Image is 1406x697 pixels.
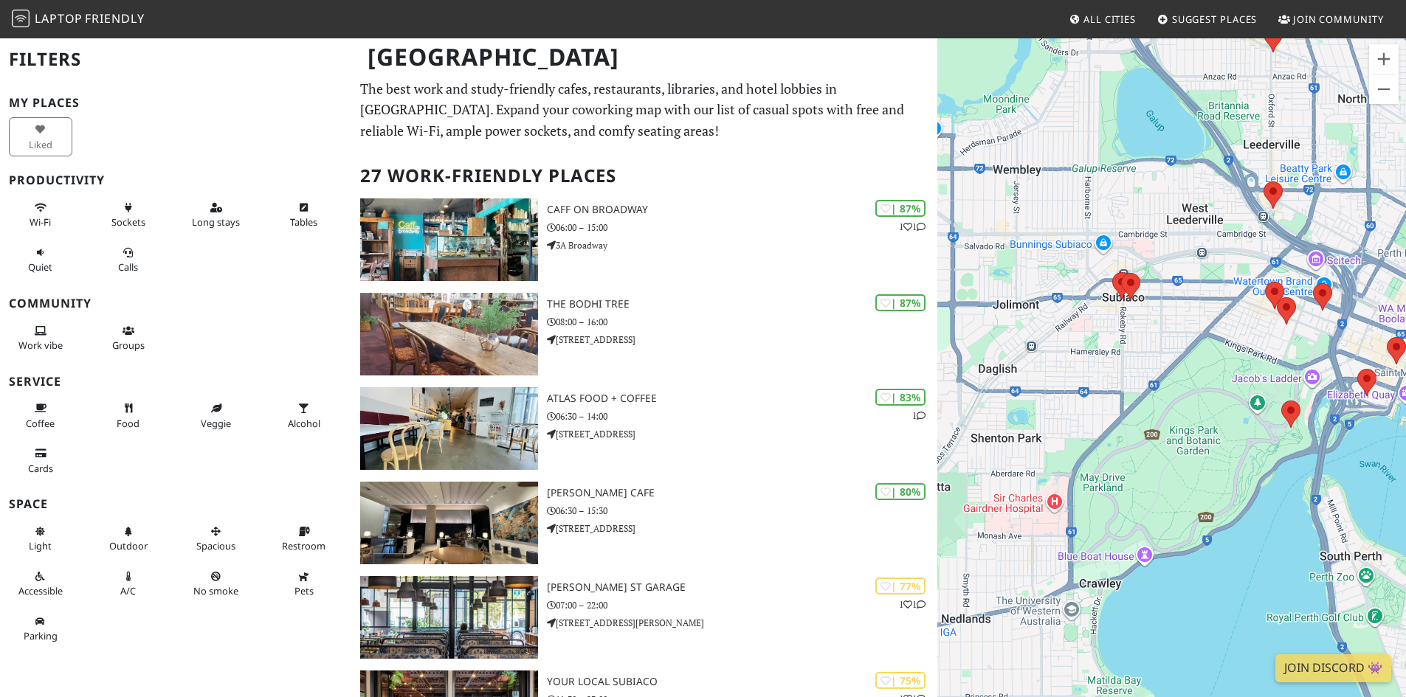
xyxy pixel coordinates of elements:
a: Caff on Broadway | 87% 11 Caff on Broadway 06:00 – 15:00 3A Broadway [351,198,937,281]
p: [STREET_ADDRESS] [547,521,937,535]
button: Groups [97,319,160,358]
img: Hemingway Cafe [360,482,538,564]
button: Accessible [9,564,72,603]
button: Wi-Fi [9,195,72,235]
img: Gordon St Garage [360,576,538,659]
h3: Productivity [9,173,342,187]
button: Zoom in [1369,44,1399,74]
p: 3A Broadway [547,238,937,252]
button: Restroom [272,519,336,558]
span: Credit cards [28,462,53,475]
button: Outdoor [97,519,160,558]
button: A/C [97,564,160,603]
button: Coffee [9,396,72,435]
span: Group tables [112,339,145,352]
button: Light [9,519,72,558]
span: Veggie [201,417,231,430]
button: Tables [272,195,336,235]
p: 08:00 – 16:00 [547,315,937,329]
div: | 87% [875,294,926,311]
span: Pet friendly [294,584,314,597]
p: The best work and study-friendly cafes, restaurants, libraries, and hotel lobbies in [GEOGRAPHIC_... [360,78,928,142]
button: Spacious [185,519,248,558]
h3: Your Local Subiaco [547,676,937,688]
span: Parking [24,629,58,642]
h3: Caff on Broadway [547,204,937,216]
p: 06:30 – 14:00 [547,409,937,423]
div: | 83% [875,389,926,406]
a: Hemingway Cafe | 80% [PERSON_NAME] Cafe 06:30 – 15:30 [STREET_ADDRESS] [351,482,937,564]
h3: [PERSON_NAME] St Garage [547,581,937,594]
h3: My Places [9,96,342,110]
span: Air conditioned [120,584,136,597]
div: | 80% [875,483,926,500]
button: Parking [9,609,72,648]
span: All Cities [1083,13,1136,26]
span: Spacious [196,539,235,552]
span: Power sockets [111,215,145,229]
a: All Cities [1063,6,1142,32]
span: People working [18,339,63,352]
span: Laptop [35,10,83,27]
p: 1 [912,409,926,423]
p: [STREET_ADDRESS][PERSON_NAME] [547,616,937,630]
img: Atlas Food + Coffee [360,387,538,470]
p: 1 1 [899,220,926,234]
p: [STREET_ADDRESS] [547,333,937,347]
a: Join Community [1272,6,1390,32]
span: Restroom [282,539,325,552]
button: Long stays [185,195,248,235]
h1: [GEOGRAPHIC_DATA] [356,37,934,77]
div: | 75% [875,672,926,689]
button: No smoke [185,564,248,603]
h3: [PERSON_NAME] Cafe [547,487,937,499]
p: 1 1 [899,597,926,611]
h3: Atlas Food + Coffee [547,392,937,405]
button: Sockets [97,195,160,235]
span: Smoke free [193,584,238,597]
span: Friendly [85,10,144,27]
h3: Space [9,497,342,511]
p: 06:00 – 15:00 [547,221,937,235]
a: The Bodhi Tree | 87% The Bodhi Tree 08:00 – 16:00 [STREET_ADDRESS] [351,293,937,375]
h2: Filters [9,37,342,82]
button: Pets [272,564,336,603]
button: Veggie [185,396,248,435]
span: Natural light [29,539,52,552]
h3: Service [9,375,342,389]
button: Food [97,396,160,435]
p: [STREET_ADDRESS] [547,427,937,441]
button: Zoom out [1369,74,1399,104]
span: Quiet [28,260,52,274]
span: Long stays [192,215,240,229]
img: Caff on Broadway [360,198,538,281]
span: Alcohol [288,417,320,430]
button: Cards [9,441,72,480]
div: | 77% [875,578,926,594]
h3: Community [9,297,342,311]
div: | 87% [875,200,926,217]
span: Outdoor area [109,539,148,552]
p: 06:30 – 15:30 [547,504,937,518]
span: Join Community [1293,13,1384,26]
a: Gordon St Garage | 77% 11 [PERSON_NAME] St Garage 07:00 – 22:00 [STREET_ADDRESS][PERSON_NAME] [351,576,937,659]
span: Stable Wi-Fi [30,215,51,229]
button: Work vibe [9,319,72,358]
span: Accessible [18,584,63,597]
button: Quiet [9,240,72,280]
img: The Bodhi Tree [360,293,538,375]
span: Video/audio calls [118,260,138,274]
h2: 27 Work-Friendly Places [360,153,928,198]
p: 07:00 – 22:00 [547,598,937,612]
img: LaptopFriendly [12,10,30,27]
span: Suggest Places [1172,13,1258,26]
button: Calls [97,240,160,280]
a: Atlas Food + Coffee | 83% 1 Atlas Food + Coffee 06:30 – 14:00 [STREET_ADDRESS] [351,387,937,470]
span: Work-friendly tables [290,215,317,229]
button: Alcohol [272,396,336,435]
span: Coffee [26,417,55,430]
a: Suggest Places [1151,6,1264,32]
h3: The Bodhi Tree [547,298,937,311]
span: Food [117,417,139,430]
a: LaptopFriendly LaptopFriendly [12,7,145,32]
